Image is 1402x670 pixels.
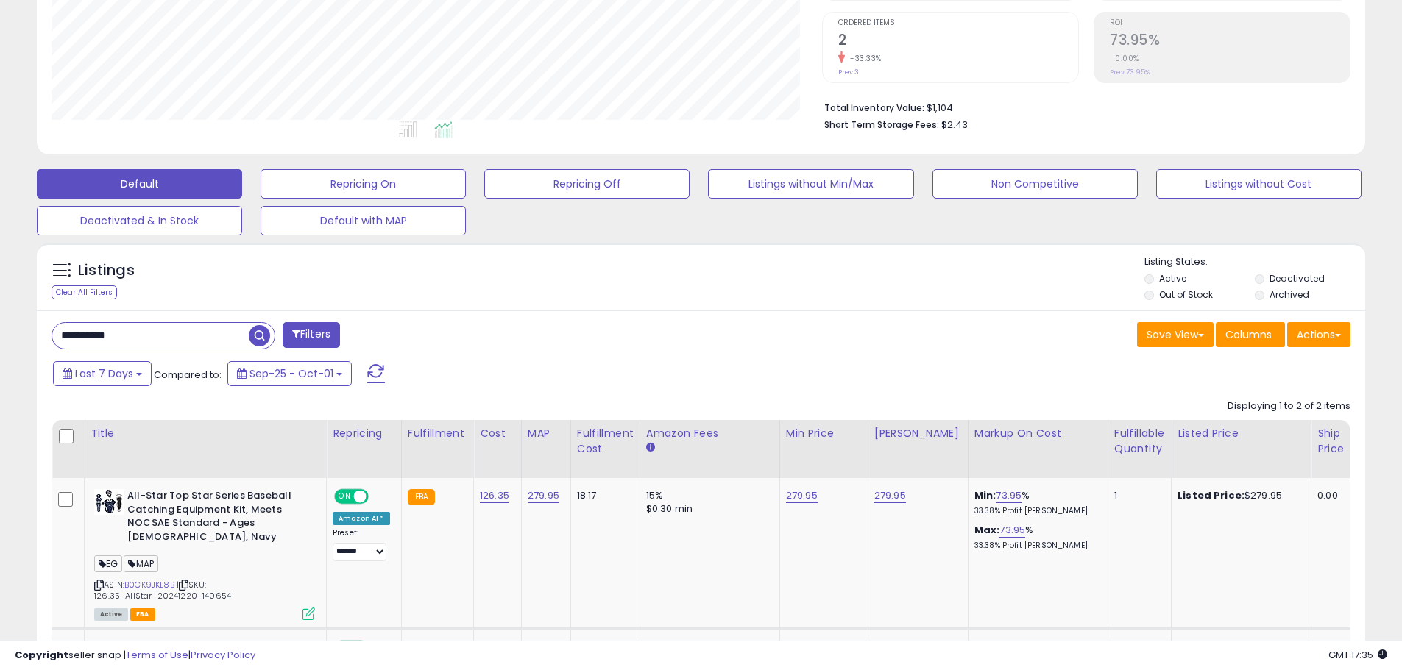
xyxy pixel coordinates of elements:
b: Short Term Storage Fees: [824,118,939,131]
span: Columns [1225,327,1272,342]
h5: Listings [78,260,135,281]
li: $1,104 [824,98,1339,115]
p: Listing States: [1144,255,1365,269]
button: Filters [283,322,340,348]
small: Prev: 3 [838,68,859,76]
p: 33.38% Profit [PERSON_NAME] [974,506,1097,516]
div: 15% [646,489,768,502]
button: Repricing On [261,169,466,199]
div: Cost [480,426,515,441]
a: B0CK9JKL8B [124,579,174,591]
button: Columns [1216,322,1285,347]
div: Preset: [333,528,390,561]
div: 0.00 [1317,489,1342,502]
a: 279.95 [528,488,559,503]
div: Markup on Cost [974,426,1102,441]
div: 18.17 [577,489,629,502]
small: FBA [408,489,435,505]
button: Save View [1137,322,1214,347]
small: 0.00% [1110,53,1139,64]
span: EG [94,555,122,572]
div: Repricing [333,426,395,441]
span: MAP [124,555,158,572]
span: Ordered Items [838,19,1078,27]
div: Amazon Fees [646,426,773,441]
h2: 2 [838,32,1078,51]
span: FBA [130,608,155,621]
span: Compared to: [154,368,222,382]
span: ROI [1110,19,1350,27]
div: % [974,489,1097,516]
b: Min: [974,488,996,502]
span: Sep-25 - Oct-01 [249,366,333,381]
a: 126.35 [480,488,509,503]
div: [PERSON_NAME] [874,426,962,441]
button: Default [37,169,242,199]
div: Ship Price [1317,426,1347,457]
span: OFF [367,491,390,503]
button: Last 7 Days [53,361,152,386]
a: Privacy Policy [191,648,255,662]
small: Prev: 73.95% [1110,68,1150,76]
b: Max: [974,523,1000,537]
button: Repricing Off [484,169,690,199]
span: Last 7 Days [75,366,133,381]
div: $279.95 [1178,489,1300,502]
span: $2.43 [941,118,968,132]
a: 279.95 [786,488,818,503]
small: -33.33% [845,53,882,64]
img: 41i06nAMLOL._SL40_.jpg [94,489,124,515]
span: All listings currently available for purchase on Amazon [94,608,128,621]
b: Listed Price: [1178,488,1245,502]
div: MAP [528,426,564,441]
b: All-Star Top Star Series Baseball Catching Equipment Kit, Meets NOCSAE Standard - Ages [DEMOGRAPH... [127,489,306,547]
div: Fulfillable Quantity [1114,426,1165,457]
a: 279.95 [874,488,906,503]
th: The percentage added to the cost of goods (COGS) that forms the calculator for Min & Max prices. [968,420,1108,478]
b: Total Inventory Value: [824,101,924,114]
div: Listed Price [1178,426,1305,441]
div: % [974,524,1097,551]
button: Sep-25 - Oct-01 [227,361,352,386]
div: ASIN: [94,489,315,619]
button: Listings without Min/Max [708,169,913,199]
label: Active [1159,272,1186,285]
a: 73.95 [996,488,1022,503]
label: Out of Stock [1159,288,1213,301]
span: 2025-10-9 17:35 GMT [1328,648,1387,662]
button: Actions [1287,322,1350,347]
label: Deactivated [1270,272,1325,285]
div: $0.30 min [646,502,768,516]
div: Displaying 1 to 2 of 2 items [1228,399,1350,413]
div: Title [91,426,320,441]
button: Deactivated & In Stock [37,206,242,235]
label: Archived [1270,288,1309,301]
p: 33.38% Profit [PERSON_NAME] [974,541,1097,551]
span: | SKU: 126.35_AllStar_20241220_140654 [94,579,231,601]
div: Fulfillment [408,426,467,441]
strong: Copyright [15,648,68,662]
div: Clear All Filters [52,285,117,299]
h2: 73.95% [1110,32,1350,51]
div: seller snap | | [15,649,255,663]
button: Non Competitive [932,169,1138,199]
button: Default with MAP [261,206,466,235]
div: Min Price [786,426,862,441]
small: Amazon Fees. [646,441,655,455]
a: Terms of Use [126,648,188,662]
div: Amazon AI * [333,512,390,525]
a: 73.95 [999,523,1025,538]
button: Listings without Cost [1156,169,1362,199]
div: 1 [1114,489,1160,502]
span: ON [336,491,354,503]
div: Fulfillment Cost [577,426,634,457]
